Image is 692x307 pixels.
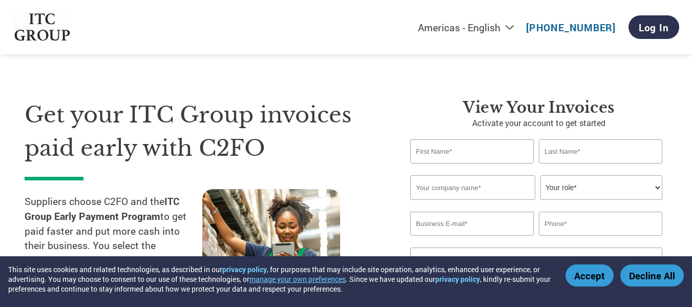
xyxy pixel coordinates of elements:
[410,201,662,208] div: Invalid company name or company name is too long
[222,264,267,274] a: privacy policy
[410,117,667,129] p: Activate your account to get started
[25,194,202,283] p: Suppliers choose C2FO and the to get paid faster and put more cash into their business. You selec...
[539,237,662,243] div: Inavlid Phone Number
[410,237,534,243] div: Inavlid Email Address
[565,264,614,286] button: Accept
[8,264,551,294] div: This site uses cookies and related technologies, as described in our , for purposes that may incl...
[539,212,662,236] input: Phone*
[410,139,534,163] input: First Name*
[202,189,340,290] img: supply chain worker
[410,165,534,171] div: Invalid first name or first name is too long
[13,13,72,42] img: ITC Group
[410,175,535,200] input: Your company name*
[628,15,679,39] a: Log In
[540,175,662,200] select: Title/Role
[620,264,684,286] button: Decline All
[539,165,662,171] div: Invalid last name or last name is too long
[410,212,534,236] input: Invalid Email format
[435,274,480,284] a: privacy policy
[249,274,346,284] button: manage your own preferences
[25,195,179,222] strong: ITC Group Early Payment Program
[539,139,662,163] input: Last Name*
[526,21,616,34] a: [PHONE_NUMBER]
[25,98,380,165] h1: Get your ITC Group invoices paid early with C2FO
[410,98,667,117] h3: View Your Invoices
